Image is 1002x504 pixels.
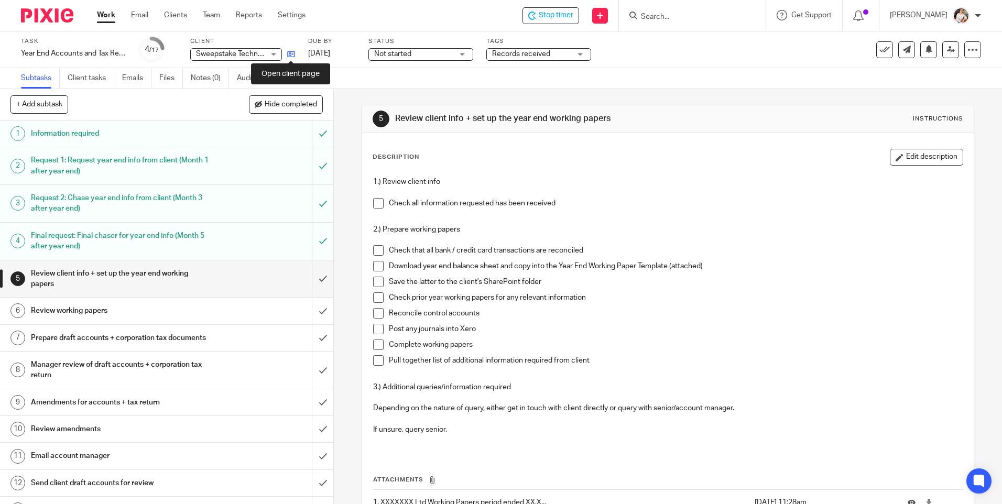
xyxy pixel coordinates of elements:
img: Kayleigh%20Henson.jpeg [953,7,970,24]
button: Edit description [890,149,963,166]
p: Check prior year working papers for any relevant information [389,292,962,303]
p: 2.) Prepare working papers [373,224,962,235]
small: /17 [149,47,159,53]
p: Pull together list of additional information required from client [389,355,962,366]
label: Task [21,37,126,46]
span: Hide completed [265,101,317,109]
h1: Prepare draft accounts + corporation tax documents [31,330,211,346]
label: Tags [486,37,591,46]
div: 3 [10,196,25,211]
p: Check that all bank / credit card transactions are reconciled [389,245,962,256]
h1: Email account manager [31,448,211,464]
h1: Manager review of draft accounts + corporation tax return [31,357,211,384]
p: 1.) Review client info [373,177,962,187]
h1: Amendments for accounts + tax return [31,395,211,410]
h1: Review amendments [31,421,211,437]
label: Client [190,37,295,46]
div: 12 [10,476,25,490]
button: Hide completed [249,95,323,113]
h1: Request 1: Request year end info from client (Month 1 after year end) [31,152,211,179]
a: Files [159,68,183,89]
div: 1 [10,126,25,141]
div: 11 [10,449,25,464]
label: Status [368,37,473,46]
a: Client tasks [68,68,114,89]
div: 6 [10,303,25,318]
div: 7 [10,331,25,345]
span: Records received [492,50,550,58]
span: Attachments [373,477,423,483]
div: Year End Accounts and Tax Return [21,48,126,59]
a: Email [131,10,148,20]
p: Description [373,153,419,161]
div: 5 [10,271,25,286]
div: 5 [373,111,389,127]
h1: Review working papers [31,303,211,319]
h1: Review client info + set up the year end working papers [395,113,690,124]
div: 4 [10,234,25,248]
span: Stop timer [539,10,573,21]
h1: Request 2: Chase year end info from client (Month 3 after year end) [31,190,211,217]
p: 3.) Additional queries/information required [373,382,962,392]
a: Settings [278,10,306,20]
h1: Send client draft accounts for review [31,475,211,491]
h1: Final request: Final chaser for year end info (Month 5 after year end) [31,228,211,255]
div: 9 [10,395,25,410]
p: If unsure, query senior. [373,413,962,435]
h1: Review client info + set up the year end working papers [31,266,211,292]
label: Due by [308,37,355,46]
p: [PERSON_NAME] [890,10,947,20]
h1: Information required [31,126,211,141]
div: Instructions [913,115,963,123]
div: Sweepstake Technologies Limited - Year End Accounts and Tax Return [522,7,579,24]
a: Emails [122,68,151,89]
p: Reconcile control accounts [389,308,962,319]
a: Clients [164,10,187,20]
p: Save the latter to the client's SharePoint folder [389,277,962,287]
span: [DATE] [308,50,330,57]
span: Get Support [791,12,832,19]
a: Reports [236,10,262,20]
img: Pixie [21,8,73,23]
button: + Add subtask [10,95,68,113]
div: 4 [145,43,159,56]
a: Work [97,10,115,20]
a: Subtasks [21,68,60,89]
div: 2 [10,159,25,173]
p: Download year end balance sheet and copy into the Year End Working Paper Template (attached) [389,261,962,271]
span: Sweepstake Technologies Limited [196,50,308,58]
a: Audit logs [237,68,277,89]
p: Post any journals into Xero [389,324,962,334]
p: Check all information requested has been received [389,198,962,209]
p: Depending on the nature of query, either get in touch with client directly or query with senior/a... [373,392,962,414]
div: 10 [10,422,25,436]
p: Complete working papers [389,339,962,350]
a: Team [203,10,220,20]
a: Notes (0) [191,68,229,89]
span: Not started [374,50,411,58]
input: Search [640,13,734,22]
div: 8 [10,363,25,377]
